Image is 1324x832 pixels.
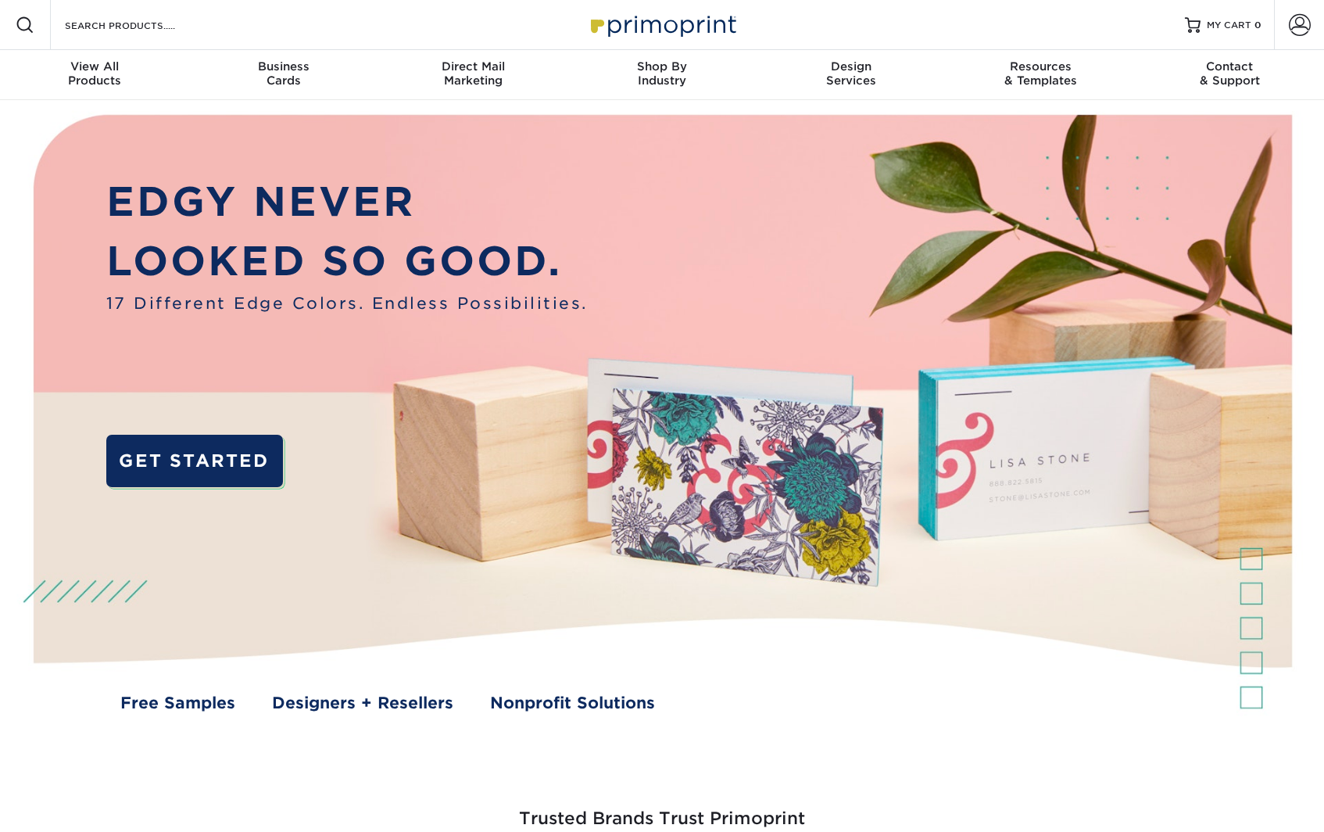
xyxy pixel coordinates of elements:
a: Contact& Support [1135,50,1324,100]
div: & Support [1135,59,1324,88]
span: 0 [1254,20,1261,30]
div: Industry [567,59,757,88]
a: Resources& Templates [946,50,1135,100]
p: EDGY NEVER [106,172,588,231]
span: Direct Mail [378,59,567,74]
input: SEARCH PRODUCTS..... [63,16,216,34]
a: BusinessCards [189,50,378,100]
span: Contact [1135,59,1324,74]
span: Design [757,59,946,74]
div: Services [757,59,946,88]
a: Shop ByIndustry [567,50,757,100]
a: Nonprofit Solutions [490,691,655,715]
span: Shop By [567,59,757,74]
a: Free Samples [120,691,235,715]
span: Resources [946,59,1135,74]
a: DesignServices [757,50,946,100]
a: GET STARTED [106,435,283,487]
a: Designers + Resellers [272,691,453,715]
span: 17 Different Edge Colors. Endless Possibilities. [106,292,588,315]
a: Direct MailMarketing [378,50,567,100]
img: Primoprint [584,8,740,41]
div: & Templates [946,59,1135,88]
div: Cards [189,59,378,88]
div: Marketing [378,59,567,88]
span: MY CART [1207,19,1251,32]
span: Business [189,59,378,74]
p: LOOKED SO GOOD. [106,231,588,291]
